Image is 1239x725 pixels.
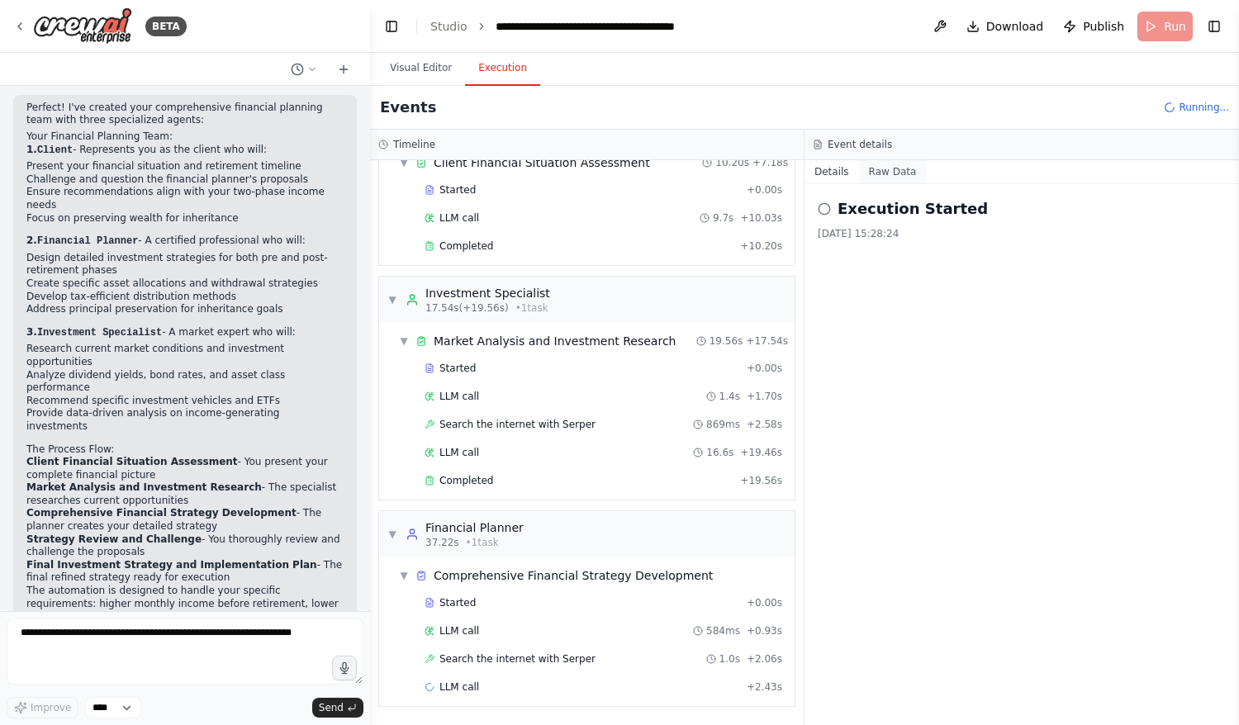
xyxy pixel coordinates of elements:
[26,507,344,533] li: - The planner creates your detailed strategy
[31,701,71,714] span: Improve
[515,301,548,315] span: • 1 task
[434,154,650,171] div: Client Financial Situation Assessment
[37,327,162,339] code: Investment Specialist
[439,362,476,375] span: Started
[439,624,479,637] span: LLM call
[330,59,357,79] button: Start a new chat
[439,474,493,487] span: Completed
[26,559,317,571] strong: Final Investment Strategy and Implementation Plan
[439,652,596,666] span: Search the internet with Serper
[425,285,550,301] div: Investment Specialist
[747,680,782,694] span: + 2.43s
[430,18,681,35] nav: breadcrumb
[747,624,782,637] span: + 0.93s
[434,333,676,349] div: Market Analysis and Investment Research
[439,680,479,694] span: LLM call
[26,456,238,467] strong: Client Financial Situation Assessment
[284,59,324,79] button: Switch to previous chat
[439,390,479,403] span: LLM call
[26,533,344,559] li: - You thoroughly review and challenge the proposals
[26,456,344,481] li: - You present your complete financial picture
[26,303,344,316] li: Address principal preservation for inheritance goals
[145,17,187,36] div: BETA
[26,144,344,158] p: - Represents you as the client who will:
[747,652,782,666] span: + 2.06s
[26,407,344,433] li: Provide data-driven analysis on income-generating investments
[26,277,344,291] li: Create specific asset allocations and withdrawal strategies
[7,697,78,718] button: Improve
[430,20,468,33] a: Studio
[747,390,782,403] span: + 1.70s
[838,197,988,220] h2: Execution Started
[26,235,138,246] strong: 2.
[26,443,344,457] h2: The Process Flow:
[805,160,859,183] button: Details
[439,418,596,431] span: Search the internet with Serper
[746,334,788,348] span: + 17.54s
[319,701,344,714] span: Send
[747,362,782,375] span: + 0.00s
[380,15,403,38] button: Hide left sidebar
[26,235,344,249] p: - A certified professional who will:
[706,624,740,637] span: 584ms
[434,567,713,584] div: Comprehensive Financial Strategy Development
[26,186,344,211] li: Ensure recommendations align with your two-phase income needs
[425,301,509,315] span: 17.54s (+19.56s)
[752,156,788,169] span: + 7.18s
[332,656,357,680] button: Click to speak your automation idea
[312,698,363,718] button: Send
[26,212,344,225] li: Focus on preserving wealth for inheritance
[26,585,344,649] p: The automation is designed to handle your specific requirements: higher monthly income before ret...
[719,652,740,666] span: 1.0s
[466,536,499,549] span: • 1 task
[380,96,436,119] h2: Events
[465,51,540,86] button: Execution
[439,211,479,225] span: LLM call
[26,326,344,340] p: - A market expert who will:
[26,533,202,545] strong: Strategy Review and Challenge
[715,156,749,169] span: 10.20s
[747,183,782,197] span: + 0.00s
[26,343,344,368] li: Research current market conditions and investment opportunities
[1203,15,1226,38] button: Show right sidebar
[399,334,409,348] span: ▼
[747,596,782,609] span: + 0.00s
[439,596,476,609] span: Started
[747,418,782,431] span: + 2.58s
[26,559,344,585] li: - The final refined strategy ready for execution
[706,446,733,459] span: 16.6s
[713,211,733,225] span: 9.7s
[26,326,162,338] strong: 3.
[387,528,397,541] span: ▼
[425,519,524,536] div: Financial Planner
[26,173,344,187] li: Challenge and question the financial planner's proposals
[710,334,743,348] span: 19.56s
[26,369,344,395] li: Analyze dividend yields, bond rates, and asset class performance
[26,481,262,493] strong: Market Analysis and Investment Research
[37,235,138,247] code: Financial Planner
[425,536,459,549] span: 37.22s
[26,481,344,507] li: - The specialist researches current opportunities
[986,18,1044,35] span: Download
[740,211,782,225] span: + 10.03s
[26,102,344,127] p: Perfect! I've created your comprehensive financial planning team with three specialized agents:
[439,239,493,253] span: Completed
[1056,12,1131,41] button: Publish
[26,291,344,304] li: Develop tax-efficient distribution methods
[1179,101,1229,114] span: Running...
[387,293,397,306] span: ▼
[26,395,344,408] li: Recommend specific investment vehicles and ETFs
[740,239,782,253] span: + 10.20s
[706,418,740,431] span: 869ms
[719,390,740,403] span: 1.4s
[960,12,1051,41] button: Download
[828,138,892,151] h3: Event details
[26,507,297,519] strong: Comprehensive Financial Strategy Development
[33,7,132,45] img: Logo
[393,138,435,151] h3: Timeline
[740,446,782,459] span: + 19.46s
[740,474,782,487] span: + 19.56s
[377,51,465,86] button: Visual Editor
[26,130,344,144] h2: Your Financial Planning Team:
[399,156,409,169] span: ▼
